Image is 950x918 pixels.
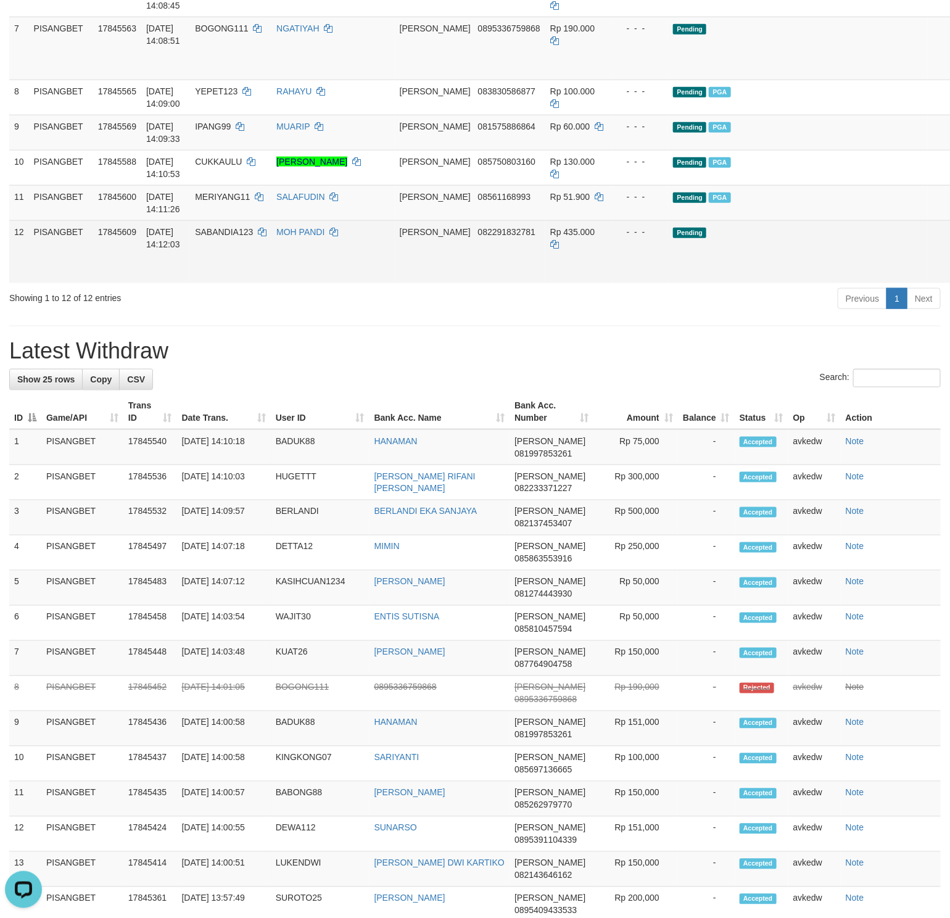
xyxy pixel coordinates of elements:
a: Note [846,542,864,552]
td: - [678,746,735,782]
a: Note [846,823,864,833]
td: Rp 75,000 [593,429,678,465]
td: - [678,500,735,535]
a: [PERSON_NAME] [276,157,347,167]
div: - - - [617,155,664,168]
td: [DATE] 14:00:55 [177,817,271,852]
td: [DATE] 14:07:12 [177,571,271,606]
input: Search: [853,369,941,387]
td: Rp 250,000 [593,535,678,571]
td: 17845532 [123,500,177,535]
a: [PERSON_NAME] RIFANI [PERSON_NAME] [374,471,476,494]
td: KUAT26 [271,641,370,676]
td: BOGONG111 [271,676,370,711]
a: HANAMAN [374,436,418,446]
td: avkedw [788,641,841,676]
span: [PERSON_NAME] [514,858,585,868]
td: LUKENDWI [271,852,370,887]
td: PISANGBET [41,500,123,535]
a: Note [846,612,864,622]
span: Copy 085750803160 to clipboard [478,157,535,167]
span: Accepted [740,859,777,869]
td: 17845458 [123,606,177,641]
td: PISANGBET [29,17,93,80]
span: Copy 0895391104339 to clipboard [514,835,577,845]
span: [PERSON_NAME] [514,682,585,692]
span: Rp 435.000 [550,227,595,237]
span: [PERSON_NAME] [514,753,585,763]
span: YEPET123 [195,86,238,96]
td: PISANGBET [29,80,93,115]
a: BERLANDI EKA SANJAYA [374,507,477,516]
span: Copy 081997853261 to clipboard [514,730,572,740]
span: PGA [709,192,730,203]
td: Rp 190,000 [593,676,678,711]
span: [PERSON_NAME] [514,788,585,798]
span: [PERSON_NAME] [514,507,585,516]
span: Copy 0895336759868 to clipboard [478,23,540,33]
td: 1 [9,429,41,465]
td: [DATE] 14:00:57 [177,782,271,817]
span: Pending [673,157,706,168]
span: [PERSON_NAME] [514,577,585,587]
td: Rp 100,000 [593,746,678,782]
a: ENTIS SUTISNA [374,612,440,622]
a: Copy [82,369,120,390]
td: 5 [9,571,41,606]
td: HUGETTT [271,465,370,500]
td: - [678,711,735,746]
td: - [678,676,735,711]
a: Show 25 rows [9,369,83,390]
td: avkedw [788,535,841,571]
td: [DATE] 14:00:58 [177,746,271,782]
a: Note [846,753,864,763]
td: avkedw [788,782,841,817]
a: Note [846,717,864,727]
td: [DATE] 14:01:05 [177,676,271,711]
td: [DATE] 14:00:51 [177,852,271,887]
td: Rp 150,000 [593,782,678,817]
td: 12 [9,817,41,852]
a: HANAMAN [374,717,418,727]
th: Bank Acc. Name: activate to sort column ascending [370,394,510,429]
td: [DATE] 14:10:03 [177,465,271,500]
td: KINGKONG07 [271,746,370,782]
div: - - - [617,226,664,238]
td: avkedw [788,746,841,782]
span: BOGONG111 [195,23,248,33]
span: [DATE] 14:09:00 [146,86,180,109]
a: Note [846,471,864,481]
td: 9 [9,115,29,150]
td: avkedw [788,465,841,500]
td: 9 [9,711,41,746]
td: PISANGBET [41,429,123,465]
td: Rp 151,000 [593,817,678,852]
td: avkedw [788,606,841,641]
td: avkedw [788,817,841,852]
td: [DATE] 14:03:54 [177,606,271,641]
td: PISANGBET [41,641,123,676]
span: [DATE] 14:08:51 [146,23,180,46]
span: [PERSON_NAME] [514,647,585,657]
td: 11 [9,185,29,220]
span: [PERSON_NAME] [400,157,471,167]
a: CSV [119,369,153,390]
span: IPANG99 [195,122,231,131]
td: 3 [9,500,41,535]
a: [PERSON_NAME] [374,647,445,657]
td: avkedw [788,571,841,606]
span: Accepted [740,894,777,904]
td: PISANGBET [29,185,93,220]
td: KASIHCUAN1234 [271,571,370,606]
span: [PERSON_NAME] [514,542,585,552]
a: MOH PANDI [276,227,324,237]
span: Rp 51.900 [550,192,590,202]
span: [PERSON_NAME] [400,122,471,131]
td: 8 [9,676,41,711]
th: Status: activate to sort column ascending [735,394,788,429]
a: 1 [886,288,907,309]
td: 17845424 [123,817,177,852]
td: 17845483 [123,571,177,606]
span: Marked by avkedw [709,122,730,133]
span: Pending [673,228,706,238]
